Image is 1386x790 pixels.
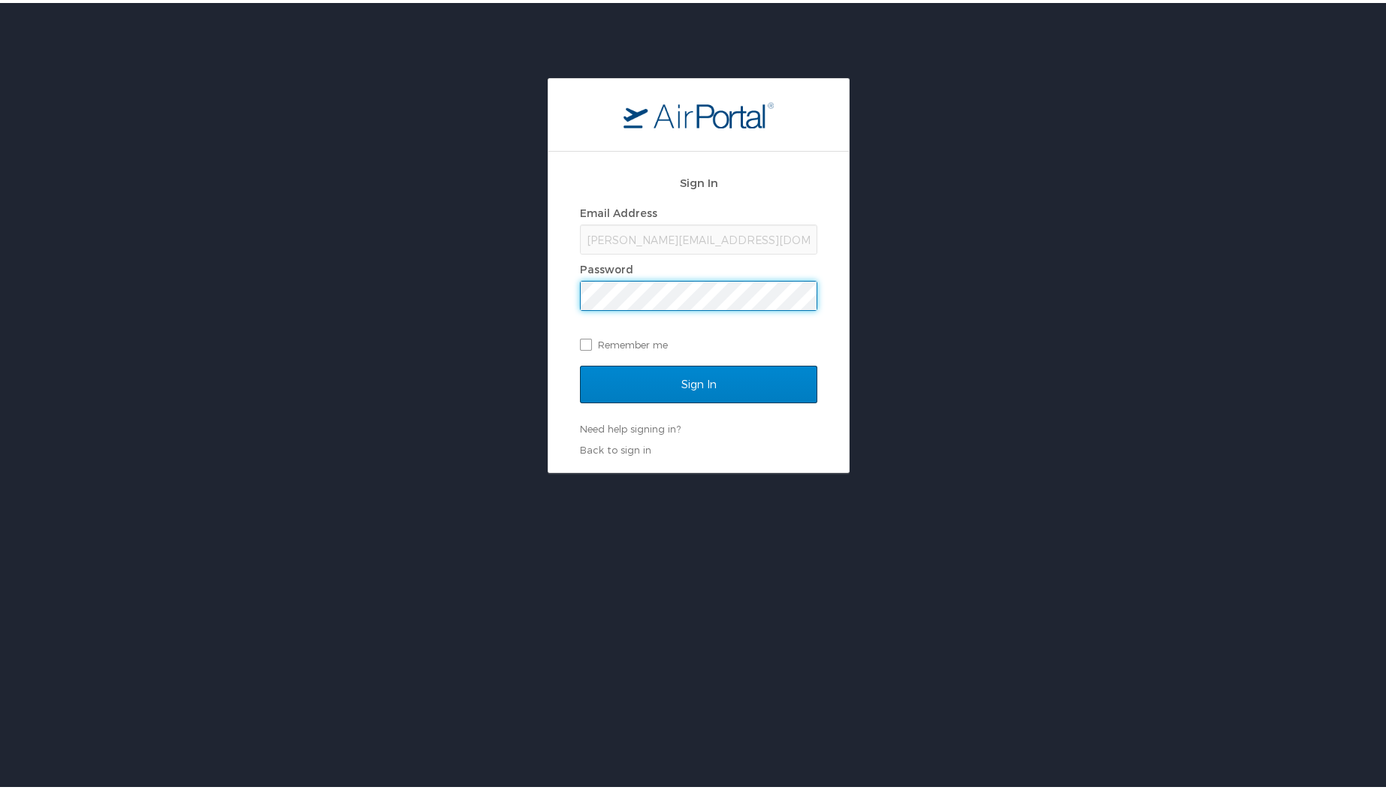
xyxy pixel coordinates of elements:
img: logo [624,98,774,125]
label: Email Address [580,204,657,216]
a: Back to sign in [580,441,651,453]
label: Remember me [580,330,817,353]
label: Password [580,260,633,273]
a: Need help signing in? [580,420,681,432]
input: Sign In [580,363,817,400]
h2: Sign In [580,171,817,188]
